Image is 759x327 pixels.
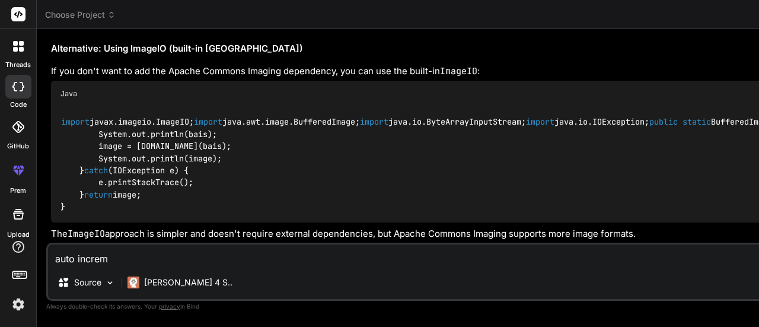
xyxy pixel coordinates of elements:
span: return [84,189,113,200]
span: import [61,117,90,128]
label: Upload [7,230,30,240]
p: [PERSON_NAME] 4 S.. [144,277,232,288]
label: prem [10,186,26,196]
span: catch [84,165,108,176]
label: code [10,100,27,110]
span: static [683,117,711,128]
img: settings [8,294,28,315]
span: import [360,117,388,128]
label: GitHub [7,141,29,151]
span: Java [60,89,77,99]
span: import [194,117,222,128]
span: import [526,117,554,128]
span: privacy [159,303,180,310]
span: public [649,117,678,128]
code: ImageIO [440,65,477,77]
p: Source [74,277,101,288]
span: Choose Project [45,9,116,21]
img: Claude 4 Sonnet [127,277,139,288]
label: threads [5,60,31,70]
code: ImageIO [68,228,105,240]
img: Pick Models [105,278,115,288]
